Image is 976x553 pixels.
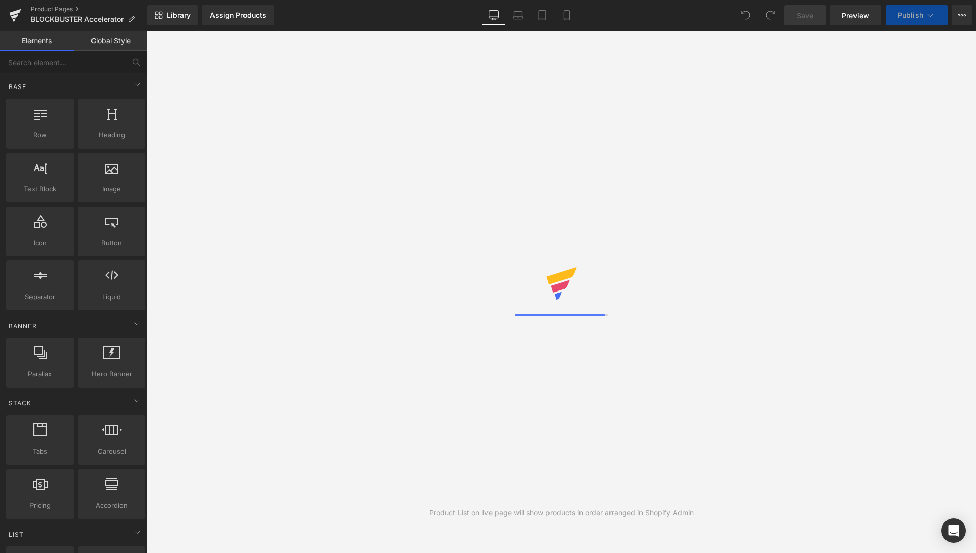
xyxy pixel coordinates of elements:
a: New Library [147,5,198,25]
span: BLOCKBUSTER Accelerator [30,15,124,23]
span: Save [797,10,813,21]
span: Heading [81,130,142,140]
span: Row [9,130,71,140]
span: Text Block [9,184,71,194]
span: Icon [9,238,71,248]
span: Base [8,82,27,92]
button: Redo [760,5,780,25]
span: Banner [8,321,38,331]
span: Library [167,11,191,20]
a: Preview [830,5,881,25]
span: Pricing [9,500,71,511]
span: Publish [898,11,923,19]
span: List [8,530,25,539]
div: Open Intercom Messenger [941,518,966,543]
button: More [952,5,972,25]
button: Undo [736,5,756,25]
span: Hero Banner [81,369,142,380]
span: Parallax [9,369,71,380]
span: Carousel [81,446,142,457]
a: Tablet [530,5,555,25]
span: Accordion [81,500,142,511]
span: Separator [9,292,71,302]
a: Mobile [555,5,579,25]
a: Desktop [481,5,506,25]
span: Liquid [81,292,142,302]
div: Product List on live page will show products in order arranged in Shopify Admin [429,507,694,518]
a: Global Style [74,31,147,51]
span: Tabs [9,446,71,457]
button: Publish [886,5,948,25]
span: Image [81,184,142,194]
span: Preview [842,10,869,21]
a: Product Pages [30,5,147,13]
span: Button [81,238,142,248]
a: Laptop [506,5,530,25]
div: Assign Products [210,11,266,19]
span: Stack [8,398,33,408]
